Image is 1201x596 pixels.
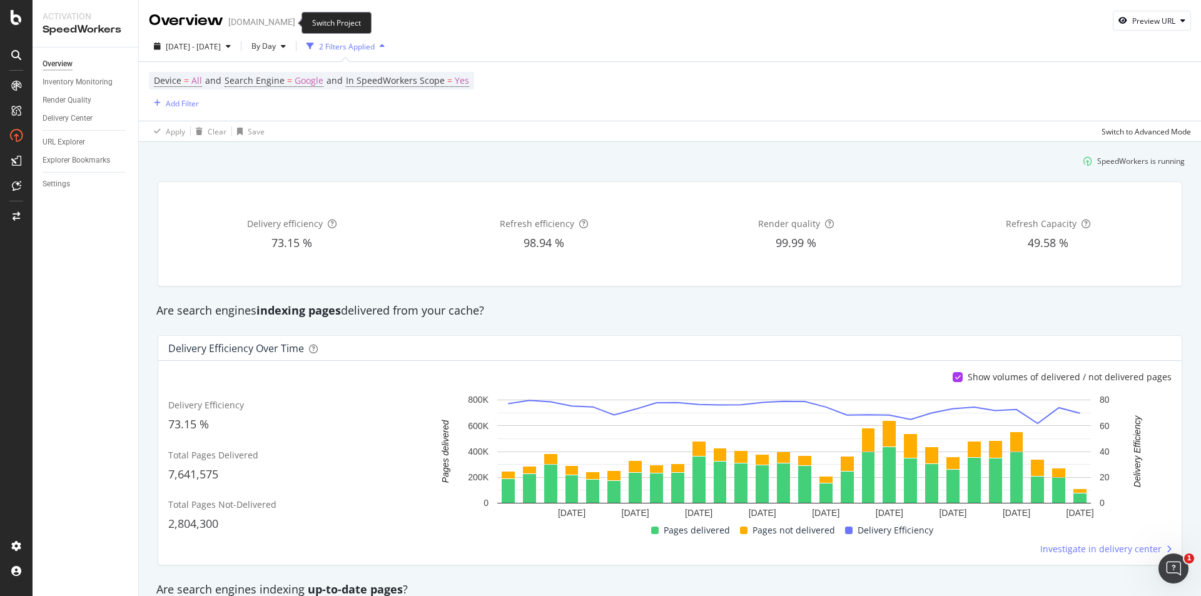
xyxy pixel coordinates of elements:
[168,417,209,432] span: 73.15 %
[168,467,218,482] span: 7,641,575
[43,58,73,71] div: Overview
[166,126,185,137] div: Apply
[1113,11,1191,31] button: Preview URL
[423,393,1165,523] svg: A chart.
[43,178,129,191] a: Settings
[468,472,489,482] text: 200K
[876,508,903,518] text: [DATE]
[302,36,390,56] button: 2 Filters Applied
[149,36,236,56] button: [DATE] - [DATE]
[524,235,564,250] span: 98.94 %
[43,58,129,71] a: Overview
[1132,16,1175,26] div: Preview URL
[468,447,489,457] text: 400K
[685,508,712,518] text: [DATE]
[43,23,128,37] div: SpeedWorkers
[149,121,185,141] button: Apply
[246,36,291,56] button: By Day
[225,74,285,86] span: Search Engine
[248,126,265,137] div: Save
[468,421,489,431] text: 600K
[205,74,221,86] span: and
[43,76,129,89] a: Inventory Monitoring
[43,76,113,89] div: Inventory Monitoring
[1100,447,1110,457] text: 40
[447,74,452,86] span: =
[1006,218,1077,230] span: Refresh Capacity
[43,136,129,149] a: URL Explorer
[43,94,91,107] div: Render Quality
[468,395,489,405] text: 800K
[232,121,265,141] button: Save
[150,303,1190,319] div: Are search engines delivered from your cache?
[302,12,372,34] div: Switch Project
[1100,472,1110,482] text: 20
[1003,508,1030,518] text: [DATE]
[758,218,820,230] span: Render quality
[149,10,223,31] div: Overview
[271,235,312,250] span: 73.15 %
[168,399,244,411] span: Delivery Efficiency
[319,41,375,52] div: 2 Filters Applied
[166,98,199,109] div: Add Filter
[184,74,189,86] span: =
[327,74,343,86] span: and
[1040,543,1172,555] a: Investigate in delivery center
[208,126,226,137] div: Clear
[168,342,304,355] div: Delivery Efficiency over time
[43,154,110,167] div: Explorer Bookmarks
[749,508,776,518] text: [DATE]
[440,420,450,483] text: Pages delivered
[1040,543,1162,555] span: Investigate in delivery center
[939,508,966,518] text: [DATE]
[43,136,85,149] div: URL Explorer
[1100,395,1110,405] text: 80
[622,508,649,518] text: [DATE]
[228,16,295,28] div: [DOMAIN_NAME]
[43,112,129,125] a: Delivery Center
[149,96,199,111] button: Add Filter
[1158,553,1188,583] iframe: Intercom live chat
[1102,126,1191,137] div: Switch to Advanced Mode
[43,10,128,23] div: Activation
[1097,156,1185,166] div: SpeedWorkers is running
[858,523,933,538] span: Delivery Efficiency
[166,41,221,52] span: [DATE] - [DATE]
[1184,553,1194,563] span: 1
[154,74,181,86] span: Device
[1100,498,1105,508] text: 0
[287,74,292,86] span: =
[191,72,202,89] span: All
[191,121,226,141] button: Clear
[295,72,323,89] span: Google
[168,449,258,461] span: Total Pages Delivered
[247,218,323,230] span: Delivery efficiency
[43,178,70,191] div: Settings
[168,498,276,510] span: Total Pages Not-Delivered
[558,508,585,518] text: [DATE]
[500,218,574,230] span: Refresh efficiency
[1132,415,1142,487] text: Delivery Efficiency
[484,498,489,508] text: 0
[168,516,218,531] span: 2,804,300
[664,523,730,538] span: Pages delivered
[455,72,469,89] span: Yes
[968,371,1172,383] div: Show volumes of delivered / not delivered pages
[43,112,93,125] div: Delivery Center
[776,235,816,250] span: 99.99 %
[1100,421,1110,431] text: 60
[1028,235,1068,250] span: 49.58 %
[43,154,129,167] a: Explorer Bookmarks
[812,508,839,518] text: [DATE]
[256,303,341,318] strong: indexing pages
[753,523,835,538] span: Pages not delivered
[246,41,276,51] span: By Day
[43,94,129,107] a: Render Quality
[346,74,445,86] span: In SpeedWorkers Scope
[300,18,308,26] div: arrow-right-arrow-left
[1067,508,1094,518] text: [DATE]
[1097,121,1191,141] button: Switch to Advanced Mode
